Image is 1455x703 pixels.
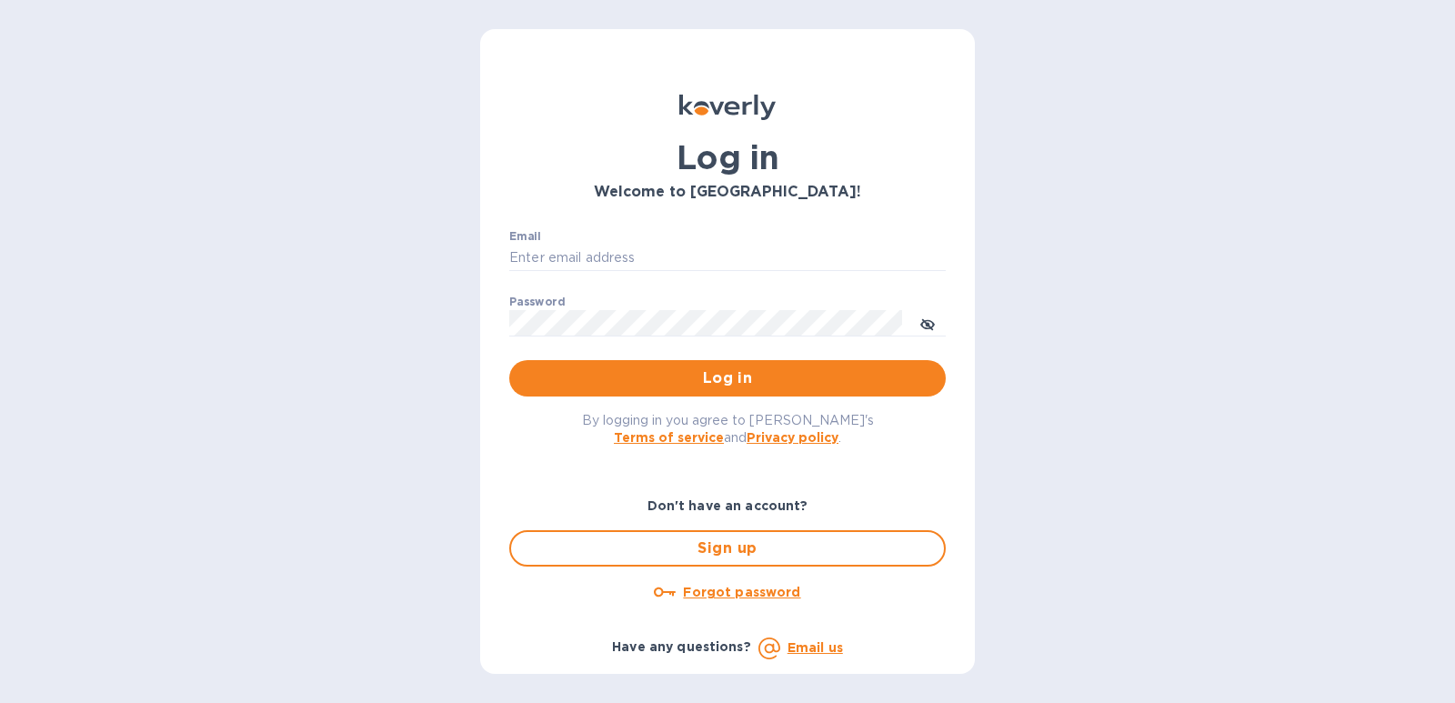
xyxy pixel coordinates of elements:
[509,184,946,201] h3: Welcome to [GEOGRAPHIC_DATA]!
[747,430,838,445] a: Privacy policy
[526,537,929,559] span: Sign up
[509,245,946,272] input: Enter email address
[509,231,541,242] label: Email
[509,530,946,567] button: Sign up
[647,498,808,513] b: Don't have an account?
[788,640,843,655] a: Email us
[612,639,751,654] b: Have any questions?
[614,430,724,445] a: Terms of service
[582,413,874,445] span: By logging in you agree to [PERSON_NAME]'s and .
[909,305,946,341] button: toggle password visibility
[509,296,565,307] label: Password
[524,367,931,389] span: Log in
[509,360,946,397] button: Log in
[679,95,776,120] img: Koverly
[509,138,946,176] h1: Log in
[683,585,800,599] u: Forgot password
